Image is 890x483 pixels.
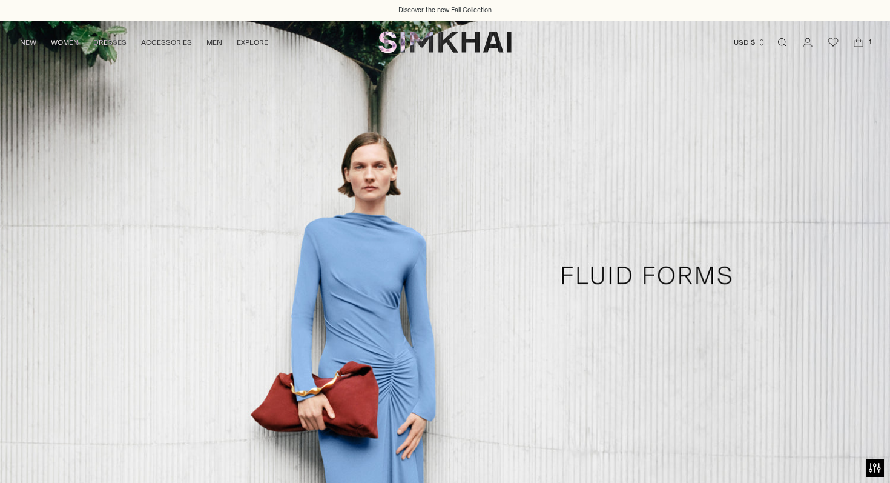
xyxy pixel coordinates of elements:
a: Wishlist [821,30,845,55]
a: DRESSES [93,29,127,56]
button: USD $ [734,29,766,56]
a: ACCESSORIES [141,29,192,56]
a: EXPLORE [237,29,268,56]
a: Go to the account page [796,30,820,55]
a: SIMKHAI [378,30,512,54]
a: Open cart modal [846,30,871,55]
span: 1 [865,36,875,47]
a: Open search modal [770,30,794,55]
a: Discover the new Fall Collection [398,5,492,15]
a: MEN [206,29,222,56]
a: NEW [20,29,36,56]
a: WOMEN [51,29,79,56]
